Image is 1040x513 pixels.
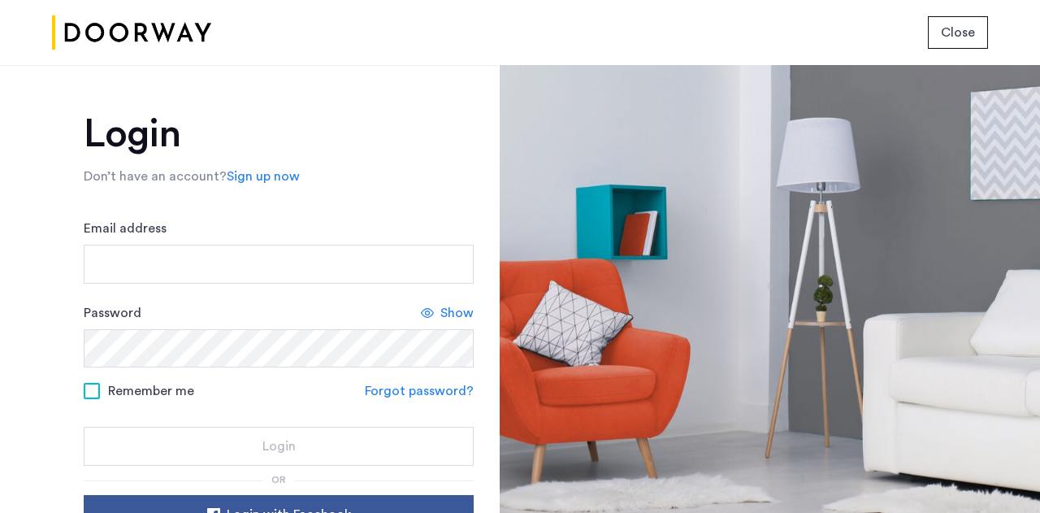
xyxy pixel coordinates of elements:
span: Login [262,437,296,456]
button: button [928,16,988,49]
img: logo [52,2,211,63]
span: Don’t have an account? [84,170,227,183]
label: Password [84,303,141,323]
span: or [271,475,286,485]
span: Close [941,23,975,42]
h1: Login [84,115,474,154]
span: Show [440,303,474,323]
a: Forgot password? [365,381,474,401]
span: Remember me [108,381,194,401]
a: Sign up now [227,167,300,186]
button: button [84,427,474,466]
label: Email address [84,219,167,238]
